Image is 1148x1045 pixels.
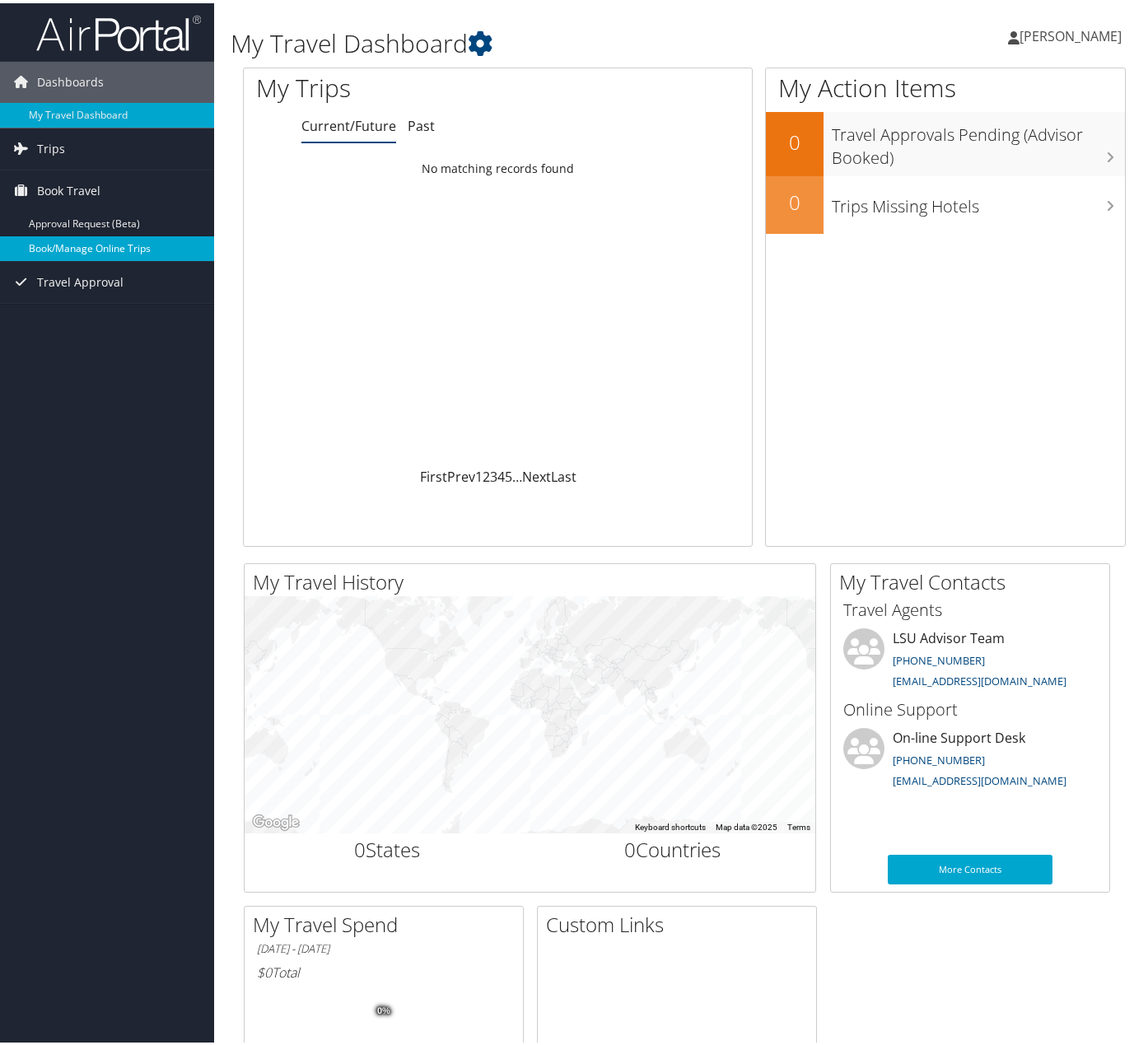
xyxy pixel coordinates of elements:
[37,125,65,166] span: Trips
[354,833,366,860] span: 0
[512,464,522,483] span: …
[832,112,1125,166] h3: Travel Approvals Pending (Advisor Booked)
[377,1003,390,1013] tspan: 0%
[843,595,1097,618] h3: Travel Agents
[543,833,804,861] h2: Countries
[301,114,396,132] a: Current/Future
[497,464,505,483] a: 4
[249,809,303,830] img: Google
[420,464,447,483] a: First
[36,11,201,49] img: airportal-logo.png
[37,58,104,100] span: Dashboards
[766,125,824,153] h2: 0
[257,833,518,861] h2: States
[256,68,528,102] h1: My Trips
[839,565,1109,593] h2: My Travel Contacts
[835,725,1105,792] li: On-line Support Desk
[624,833,636,860] span: 0
[787,819,810,828] a: Terms (opens in new tab)
[447,464,475,483] a: Prev
[244,151,752,180] td: No matching records found
[893,770,1066,785] a: [EMAIL_ADDRESS][DOMAIN_NAME]
[249,809,303,830] a: Open this area in Google Maps (opens a new window)
[257,960,511,978] h6: Total
[257,938,511,954] h6: [DATE] - [DATE]
[475,464,483,483] a: 1
[253,565,815,593] h2: My Travel History
[1008,8,1138,58] a: [PERSON_NAME]
[766,173,1125,231] a: 0Trips Missing Hotels
[37,259,124,300] span: Travel Approval
[483,464,490,483] a: 2
[490,464,497,483] a: 3
[635,819,706,830] button: Keyboard shortcuts
[231,23,836,58] h1: My Travel Dashboard
[766,68,1125,102] h1: My Action Items
[1020,24,1122,42] span: [PERSON_NAME]
[257,960,272,978] span: $0
[522,464,551,483] a: Next
[716,819,777,828] span: Map data ©2025
[893,650,985,665] a: [PHONE_NUMBER]
[551,464,576,483] a: Last
[408,114,435,132] a: Past
[893,670,1066,685] a: [EMAIL_ADDRESS][DOMAIN_NAME]
[37,167,100,208] span: Book Travel
[766,185,824,213] h2: 0
[893,749,985,764] a: [PHONE_NUMBER]
[888,851,1052,881] a: More Contacts
[546,907,816,935] h2: Custom Links
[843,695,1097,718] h3: Online Support
[253,907,523,935] h2: My Travel Spend
[505,464,512,483] a: 5
[766,109,1125,172] a: 0Travel Approvals Pending (Advisor Booked)
[832,184,1125,215] h3: Trips Missing Hotels
[835,625,1105,693] li: LSU Advisor Team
